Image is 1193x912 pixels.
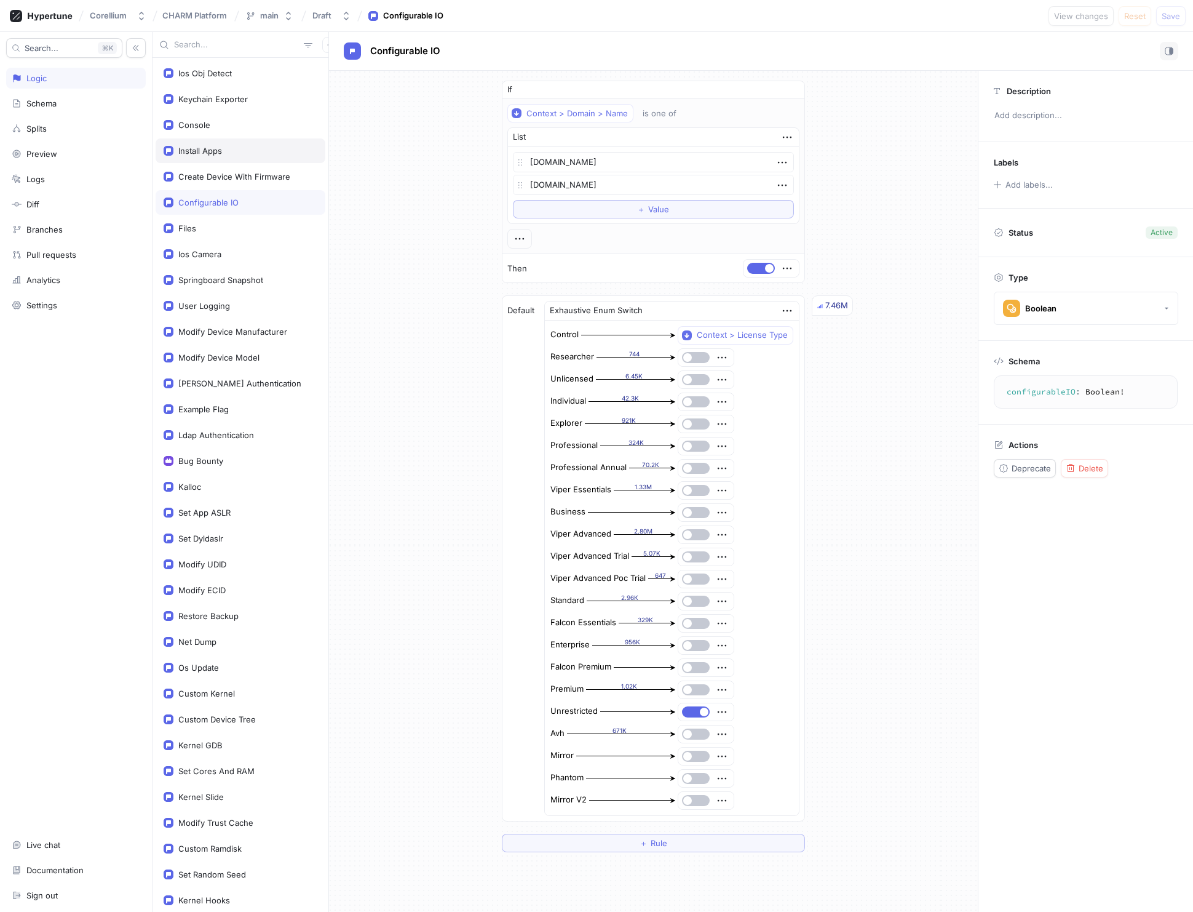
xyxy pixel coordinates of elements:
button: is one of [637,104,694,122]
div: Corellium [90,10,127,21]
div: Branches [26,225,63,234]
div: 329K [619,615,673,625]
button: Boolean [994,292,1178,325]
p: Then [507,263,527,275]
div: Draft [312,10,331,21]
div: Net Dump [178,637,216,647]
div: Unlicensed [550,373,593,385]
button: Save [1156,6,1186,26]
div: Documentation [26,865,84,875]
div: Individual [550,395,586,407]
div: 2.96K [587,593,673,602]
div: 744 [596,350,673,359]
div: Modify UDID [178,559,226,569]
div: Add labels... [1005,181,1053,189]
span: Search... [25,44,58,52]
div: Custom Ramdisk [178,844,242,854]
div: Exhaustive Enum Switch [550,305,643,317]
div: Analytics [26,275,60,285]
button: ＋Value [513,200,794,218]
button: Search...K [6,38,122,58]
div: Context > Domain > Name [526,108,628,119]
div: is one of [643,108,676,119]
div: Schema [26,98,57,108]
div: 1.02K [586,682,673,691]
div: Splits [26,124,47,134]
div: Logs [26,174,45,184]
div: Phantom [550,772,584,784]
button: Draft [307,6,356,26]
div: K [98,42,117,54]
div: Viper Advanced Trial [550,550,629,562]
span: View changes [1054,12,1108,20]
div: 7.46M [825,300,848,312]
div: Boolean [1025,303,1056,314]
div: Falcon Essentials [550,617,616,629]
div: 42.3K [589,394,673,403]
div: Kernel GDB [178,740,223,750]
div: Ios Obj Detect [178,68,232,78]
p: Actions [1009,440,1038,450]
div: Professional [550,439,598,452]
div: Console [178,120,210,130]
div: Springboard Snapshot [178,275,263,285]
span: Deprecate [1012,465,1051,472]
button: Deprecate [994,459,1056,478]
div: Diff [26,199,39,209]
button: main [240,6,298,26]
div: Sign out [26,890,58,900]
div: Os Update [178,663,219,673]
div: 70.2K [629,460,673,470]
div: Logic [26,73,47,83]
button: Context > License Type [678,326,793,345]
div: Viper Essentials [550,484,611,496]
div: Modify Device Manufacturer [178,327,287,337]
div: Modify ECID [178,585,226,595]
div: 2.80M [614,527,673,536]
span: Rule [651,839,667,847]
div: Enterprise [550,639,590,651]
p: Add description... [989,105,1183,126]
div: Kernel Hooks [178,895,230,905]
div: Keychain Exporter [178,94,248,104]
div: Configurable IO [178,198,239,207]
div: Bug Bounty [178,456,223,466]
span: Delete [1079,465,1103,472]
div: Ios Camera [178,249,221,259]
div: 647 [648,571,673,580]
button: Reset [1119,6,1151,26]
div: Files [178,223,196,233]
div: 1.33M [614,482,673,492]
div: Settings [26,300,57,310]
textarea: [DOMAIN_NAME] [513,175,794,195]
button: Add labels... [989,177,1056,193]
div: Unrestricted [550,705,598,718]
div: Modify Trust Cache [178,818,253,828]
div: Professional Annual [550,462,627,474]
div: Install Apps [178,146,222,156]
p: If [507,84,512,96]
div: Researcher [550,351,594,363]
span: Reset [1124,12,1146,20]
div: [PERSON_NAME] Authentication [178,378,301,388]
div: Create Device With Firmware [178,172,290,182]
button: Corellium [85,6,151,26]
textarea: configurableIO: Boolean! [999,381,1172,403]
div: Mirror V2 [550,794,587,806]
div: Active [1151,227,1173,238]
span: ＋ [637,206,645,213]
button: View changes [1048,6,1114,26]
div: Business [550,506,585,518]
div: Falcon Premium [550,661,611,673]
div: 5.07K [632,549,673,558]
button: Context > Domain > Name [507,104,633,122]
span: CHARM Platform [162,11,227,20]
div: Restore Backup [178,611,239,621]
div: Configurable IO [383,10,443,22]
div: 921K [585,416,673,425]
div: Explorer [550,417,582,430]
div: Kernel Slide [178,792,224,802]
div: Set Random Seed [178,870,246,879]
div: 324K [600,438,673,447]
div: Modify Device Model [178,353,260,362]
